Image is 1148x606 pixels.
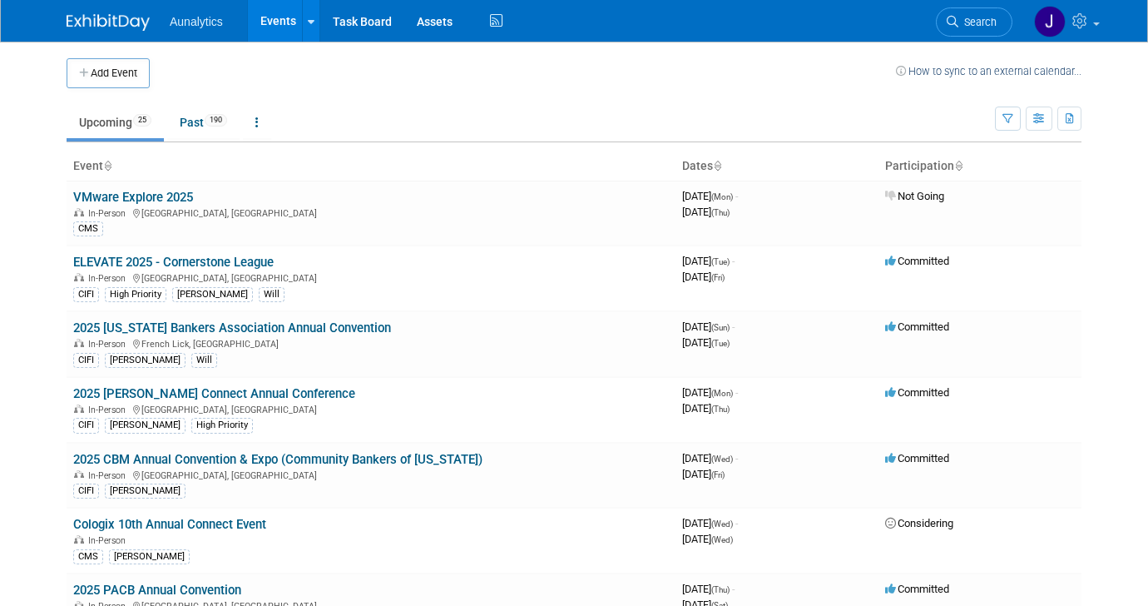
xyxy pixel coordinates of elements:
[67,152,675,181] th: Event
[711,389,733,398] span: (Mon)
[105,484,186,499] div: [PERSON_NAME]
[885,255,949,267] span: Committed
[73,320,391,335] a: 2025 [US_STATE] Bankers Association Annual Convention
[711,405,730,414] span: (Thu)
[735,517,738,529] span: -
[73,549,103,564] div: CMS
[682,336,730,349] span: [DATE]
[73,287,99,302] div: CIFI
[682,468,725,480] span: [DATE]
[682,255,735,267] span: [DATE]
[74,339,84,347] img: In-Person Event
[88,470,131,481] span: In-Person
[682,206,730,218] span: [DATE]
[74,273,84,281] img: In-Person Event
[735,386,738,399] span: -
[73,221,103,236] div: CMS
[682,517,738,529] span: [DATE]
[67,58,150,88] button: Add Event
[682,271,725,283] span: [DATE]
[191,353,217,368] div: Will
[73,517,266,532] a: Cologix 10th Annual Connect Event
[896,65,1081,77] a: How to sync to an external calendar...
[73,484,99,499] div: CIFI
[711,323,730,332] span: (Sun)
[88,405,131,415] span: In-Person
[958,16,997,28] span: Search
[170,15,223,28] span: Aunalytics
[73,336,669,350] div: French Lick, [GEOGRAPHIC_DATA]
[675,152,878,181] th: Dates
[105,287,166,302] div: High Priority
[88,273,131,284] span: In-Person
[73,190,193,205] a: VMware Explore 2025
[73,468,669,481] div: [GEOGRAPHIC_DATA], [GEOGRAPHIC_DATA]
[732,320,735,333] span: -
[73,452,482,467] a: 2025 CBM Annual Convention & Expo (Community Bankers of [US_STATE])
[73,402,669,415] div: [GEOGRAPHIC_DATA], [GEOGRAPHIC_DATA]
[936,7,1012,37] a: Search
[105,353,186,368] div: [PERSON_NAME]
[735,452,738,464] span: -
[109,549,190,564] div: [PERSON_NAME]
[205,114,227,127] span: 190
[885,386,949,399] span: Committed
[885,517,953,529] span: Considering
[711,339,730,348] span: (Tue)
[74,405,84,413] img: In-Person Event
[167,107,240,138] a: Past190
[735,190,738,202] span: -
[682,533,733,545] span: [DATE]
[103,159,111,172] a: Sort by Event Name
[73,583,241,598] a: 2025 PACB Annual Convention
[711,208,730,217] span: (Thu)
[711,273,725,282] span: (Fri)
[67,107,164,138] a: Upcoming25
[105,418,186,433] div: [PERSON_NAME]
[711,192,733,201] span: (Mon)
[885,583,949,595] span: Committed
[133,114,151,127] span: 25
[73,418,99,433] div: CIFI
[88,208,131,219] span: In-Person
[878,152,1081,181] th: Participation
[191,418,253,433] div: High Priority
[954,159,962,172] a: Sort by Participation Type
[67,14,150,31] img: ExhibitDay
[172,287,253,302] div: [PERSON_NAME]
[73,353,99,368] div: CIFI
[732,583,735,595] span: -
[711,470,725,479] span: (Fri)
[732,255,735,267] span: -
[713,159,721,172] a: Sort by Start Date
[73,271,669,284] div: [GEOGRAPHIC_DATA], [GEOGRAPHIC_DATA]
[259,287,285,302] div: Will
[682,320,735,333] span: [DATE]
[885,190,944,202] span: Not Going
[711,535,733,544] span: (Wed)
[885,320,949,333] span: Committed
[682,452,738,464] span: [DATE]
[73,206,669,219] div: [GEOGRAPHIC_DATA], [GEOGRAPHIC_DATA]
[682,583,735,595] span: [DATE]
[88,339,131,350] span: In-Person
[73,386,355,401] a: 2025 [PERSON_NAME] Connect Annual Conference
[74,208,84,216] img: In-Person Event
[1034,6,1066,37] img: Julie Grisanti-Cieslak
[711,454,733,464] span: (Wed)
[74,470,84,479] img: In-Person Event
[682,402,730,415] span: [DATE]
[682,190,738,202] span: [DATE]
[682,386,738,399] span: [DATE]
[885,452,949,464] span: Committed
[88,535,131,546] span: In-Person
[711,257,730,266] span: (Tue)
[711,519,733,529] span: (Wed)
[74,535,84,544] img: In-Person Event
[73,255,274,270] a: ELEVATE 2025 - Cornerstone League
[711,585,730,594] span: (Thu)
